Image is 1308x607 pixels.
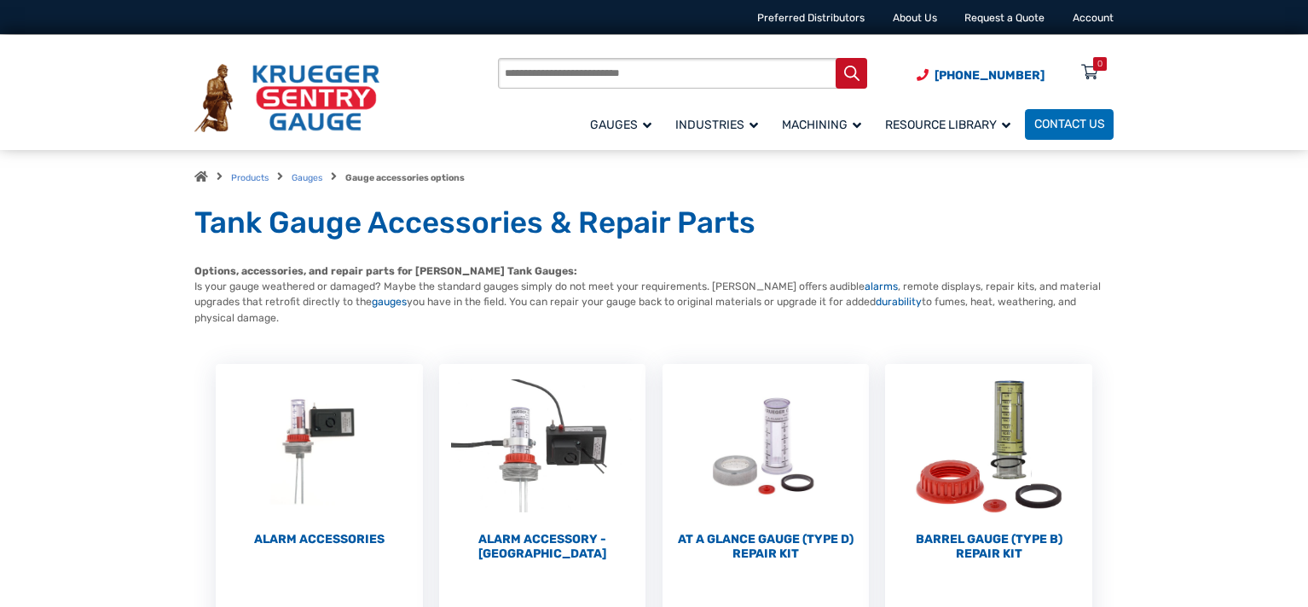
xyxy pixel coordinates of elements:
a: Products [231,172,269,183]
a: Gauges [292,172,322,183]
a: Contact Us [1025,109,1114,140]
a: Machining [773,107,876,142]
span: [PHONE_NUMBER] [935,68,1045,83]
h2: At a Glance Gauge (Type D) Repair Kit [663,532,870,562]
span: Resource Library [885,118,1010,132]
strong: Gauge accessories options [345,172,465,183]
a: Phone Number (920) 434-8860 [917,66,1045,84]
a: Preferred Distributors [757,12,865,24]
a: About Us [893,12,937,24]
img: Alarm Accessories [216,364,423,529]
h2: Alarm Accessories [216,532,423,547]
h2: Alarm Accessory - [GEOGRAPHIC_DATA] [439,532,646,562]
span: Machining [782,118,861,132]
span: Industries [675,118,758,132]
a: Visit product category Alarm Accessory - DC [439,364,646,562]
a: Visit product category At a Glance Gauge (Type D) Repair Kit [663,364,870,562]
img: Krueger Sentry Gauge [194,64,379,132]
a: alarms [865,280,898,292]
div: 0 [1097,57,1103,71]
a: gauges [372,296,407,308]
img: At a Glance Gauge (Type D) Repair Kit [663,364,870,529]
a: Request a Quote [964,12,1045,24]
a: durability [876,296,922,308]
span: Gauges [590,118,651,132]
h2: Barrel Gauge (Type B) Repair Kit [885,532,1092,562]
a: Account [1073,12,1114,24]
a: Industries [666,107,773,142]
a: Gauges [581,107,666,142]
a: Visit product category Barrel Gauge (Type B) Repair Kit [885,364,1092,562]
a: Visit product category Alarm Accessories [216,364,423,546]
a: Resource Library [876,107,1025,142]
h1: Tank Gauge Accessories & Repair Parts [194,205,1114,242]
img: Barrel Gauge (Type B) Repair Kit [885,364,1092,529]
span: Contact Us [1034,118,1105,132]
strong: Options, accessories, and repair parts for [PERSON_NAME] Tank Gauges: [194,265,577,277]
img: Alarm Accessory - DC [439,364,646,529]
p: Is your gauge weathered or damaged? Maybe the standard gauges simply do not meet your requirement... [194,263,1114,327]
